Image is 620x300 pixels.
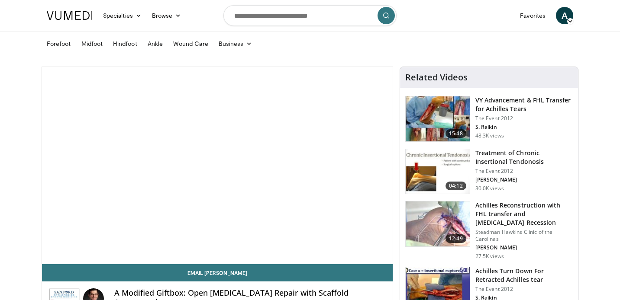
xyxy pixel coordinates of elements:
[406,96,470,141] img: f5016854-7c5d-4d2b-bf8b-0701c028b37d.150x105_q85_crop-smart_upscale.jpg
[475,132,504,139] p: 48.3K views
[475,168,573,175] p: The Event 2012
[556,7,573,24] a: A
[142,35,168,52] a: Ankle
[47,11,93,20] img: VuMedi Logo
[475,244,573,251] p: [PERSON_NAME]
[475,185,504,192] p: 30.0K views
[475,286,573,293] p: The Event 2012
[475,267,573,284] h3: Achilles Turn Down For Retracted Achilles tear
[475,201,573,227] h3: Achilles Reconstruction with FHL transfer and [MEDICAL_DATA] Recession
[515,7,551,24] a: Favorites
[223,5,397,26] input: Search topics, interventions
[405,201,573,260] a: 12:49 Achilles Reconstruction with FHL transfer and [MEDICAL_DATA] Recession Steadman Hawkins Cli...
[446,129,466,138] span: 15:48
[405,149,573,195] a: 04:12 Treatment of Chronic Insertional Tendonosis The Event 2012 [PERSON_NAME] 30.0K views
[213,35,258,52] a: Business
[475,124,573,131] p: S. Raikin
[42,67,393,264] video-js: Video Player
[405,96,573,142] a: 15:48 VY Advancement & FHL Transfer for Achilles Tears The Event 2012 S. Raikin 48.3K views
[76,35,108,52] a: Midfoot
[475,176,573,183] p: [PERSON_NAME]
[405,72,468,83] h4: Related Videos
[475,253,504,260] p: 27.5K views
[406,201,470,246] img: ASqSTwfBDudlPt2X4xMDoxOjA4MTsiGN.150x105_q85_crop-smart_upscale.jpg
[446,234,466,243] span: 12:49
[168,35,213,52] a: Wound Care
[147,7,187,24] a: Browse
[475,96,573,113] h3: VY Advancement & FHL Transfer for Achilles Tears
[446,182,466,190] span: 04:12
[98,7,147,24] a: Specialties
[475,229,573,243] p: Steadman Hawkins Clinic of the Carolinas
[406,149,470,194] img: O0cEsGv5RdudyPNn4xMDoxOmtxOwKG7D_1.150x105_q85_crop-smart_upscale.jpg
[108,35,142,52] a: Hindfoot
[42,35,76,52] a: Forefoot
[475,149,573,166] h3: Treatment of Chronic Insertional Tendonosis
[475,115,573,122] p: The Event 2012
[42,264,393,281] a: Email [PERSON_NAME]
